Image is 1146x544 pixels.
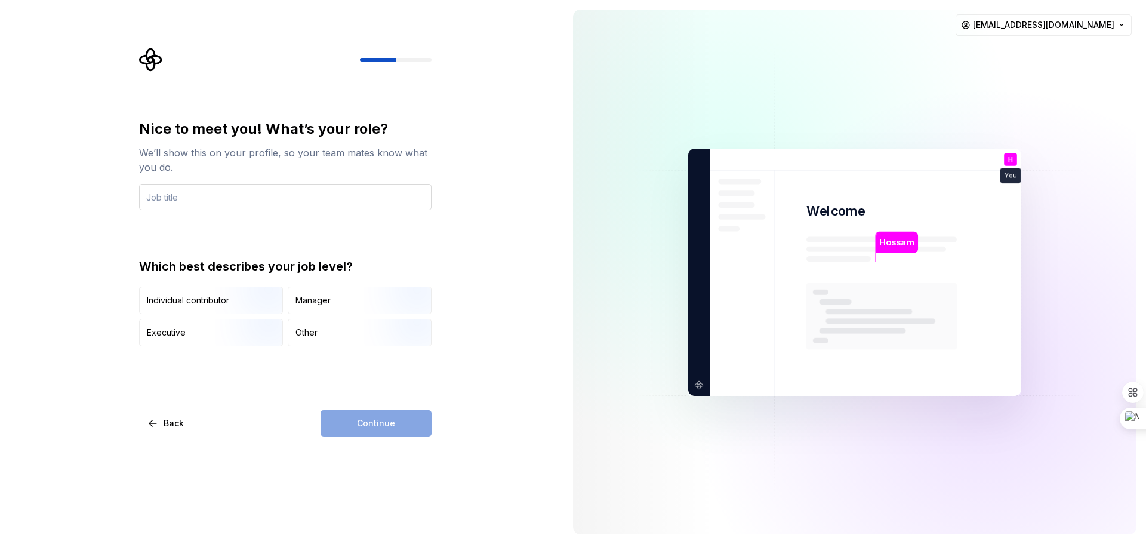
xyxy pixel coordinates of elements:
p: H [1008,156,1013,162]
div: Executive [147,327,186,339]
div: We’ll show this on your profile, so your team mates know what you do. [139,146,432,174]
p: Welcome [806,202,865,220]
button: Back [139,410,194,437]
svg: Supernova Logo [139,48,163,72]
span: Back [164,417,184,429]
input: Job title [139,184,432,210]
div: Other [295,327,318,339]
button: [EMAIL_ADDRESS][DOMAIN_NAME] [956,14,1132,36]
p: Hossam [879,235,914,248]
div: Which best describes your job level? [139,258,432,275]
div: Individual contributor [147,294,229,306]
div: Nice to meet you! What’s your role? [139,119,432,139]
span: [EMAIL_ADDRESS][DOMAIN_NAME] [973,19,1114,31]
p: You [1005,172,1016,179]
div: Manager [295,294,331,306]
